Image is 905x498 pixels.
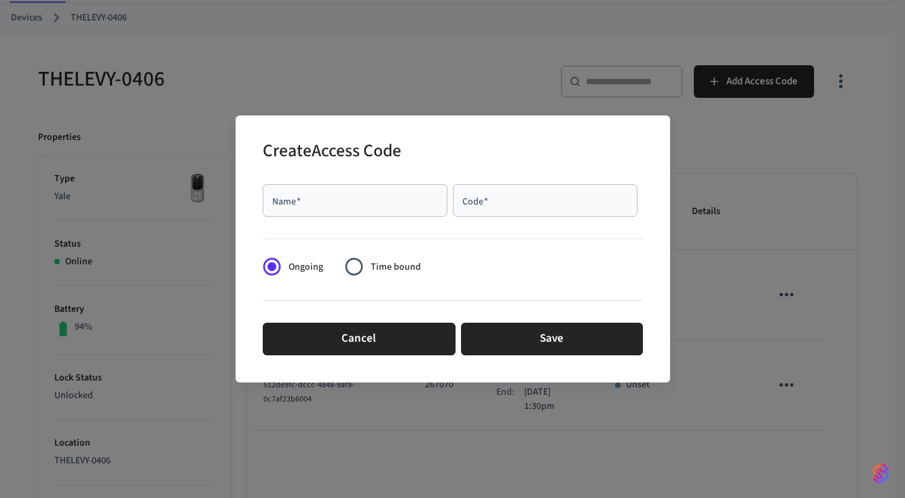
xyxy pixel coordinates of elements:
[263,132,401,173] h2: Create Access Code
[461,323,643,355] button: Save
[371,260,421,274] span: Time bound
[263,323,456,355] button: Cancel
[289,260,323,274] span: Ongoing
[872,463,889,484] img: SeamLogoGradient.69752ec5.svg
